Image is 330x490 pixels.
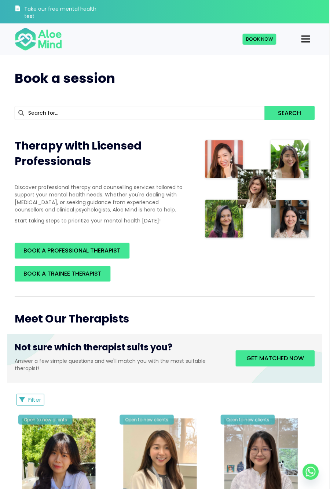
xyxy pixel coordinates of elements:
button: Search [265,100,315,114]
p: Start taking steps to prioritize your mental health [DATE]! [15,211,189,219]
img: Therapist collage [204,133,312,235]
span: BOOK A TRAINEE THERAPIST [23,264,102,273]
img: IMG_1660 – Tracy Kwah [124,413,197,487]
span: Therapy with Licensed Professionals [15,132,142,163]
span: Meet Our Therapists [15,306,130,321]
img: ms [207,33,219,41]
button: Menu [299,27,314,40]
img: en [194,33,206,41]
a: Whatsapp [303,465,319,481]
p: Answer a few simple questions and we'll match you with the most suitable therapist! [15,352,225,367]
a: BOOK A TRAINEE THERAPIST [15,261,111,276]
input: Search for... [15,100,265,114]
a: English [297,0,309,8]
img: Aloe mind Logo [15,21,62,45]
div: Open to new clients [221,410,275,420]
span: Book a session [15,63,115,82]
a: Take our free mental health test [15,2,106,18]
h3: Take our free mental health test [24,3,106,17]
a: Malay [207,33,219,40]
div: Open to new clients [18,410,73,420]
img: IMG_3049 – Joanne Lee [225,413,298,487]
span: Book Now [246,30,274,37]
p: Discover professional therapy and counselling services tailored to support your mental health nee... [15,178,189,208]
button: Filter Listings [16,389,44,401]
span: Filter [28,391,41,398]
a: Malay [297,9,309,16]
h3: Not sure which therapist suits you? [15,336,225,352]
div: Open to new clients [120,410,174,420]
span: BOOK A PROFESSIONAL THERAPIST [23,241,121,250]
img: Aloe Mind Profile Pic – Christie Yong Kar Xin [22,413,96,487]
a: Get matched now [236,345,315,361]
span: Get matched now [247,349,305,357]
a: Book Now [243,28,277,39]
img: ms [297,9,308,18]
a: English [194,33,207,40]
a: BOOK A PROFESSIONAL THERAPIST [15,237,130,253]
